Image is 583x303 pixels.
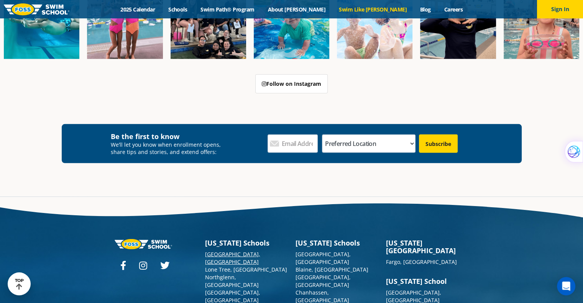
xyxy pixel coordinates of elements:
a: Blaine, [GEOGRAPHIC_DATA] [296,266,368,273]
a: Schools [162,6,194,13]
a: Northglenn, [GEOGRAPHIC_DATA] [205,274,259,288]
a: Swim Path® Program [194,6,261,13]
h3: [US_STATE] Schools [205,239,288,247]
a: About [PERSON_NAME] [261,6,332,13]
div: TOP [15,278,24,290]
img: Foss-logo-horizontal-white.svg [115,239,172,249]
a: Lone Tree, [GEOGRAPHIC_DATA] [205,266,287,273]
p: We’ll let you know when enrollment opens, share tips and stories, and extend offers: [111,141,226,156]
div: Open Intercom Messenger [557,277,575,295]
a: [GEOGRAPHIC_DATA], [GEOGRAPHIC_DATA] [205,251,260,265]
a: Swim Like [PERSON_NAME] [332,6,414,13]
h3: [US_STATE][GEOGRAPHIC_DATA] [386,239,469,254]
a: [GEOGRAPHIC_DATA], [GEOGRAPHIC_DATA] [296,274,351,288]
input: Subscribe [419,134,458,153]
a: Careers [437,6,469,13]
h3: [US_STATE] Schools [296,239,378,247]
a: Fargo, [GEOGRAPHIC_DATA] [386,258,457,265]
a: Follow on Instagram [255,74,328,93]
h4: Be the first to know [111,132,226,141]
input: Email Address [268,134,318,153]
a: [GEOGRAPHIC_DATA], [GEOGRAPHIC_DATA] [296,251,351,265]
h3: [US_STATE] School [386,277,469,285]
a: Blog [413,6,437,13]
img: FOSS Swim School Logo [4,3,69,15]
a: 2025 Calendar [114,6,162,13]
